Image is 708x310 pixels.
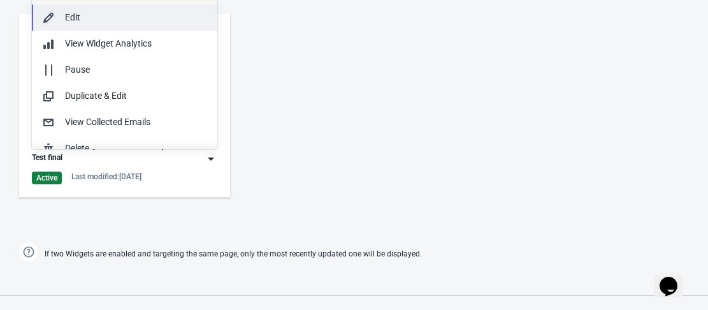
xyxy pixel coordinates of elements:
div: Active [32,172,62,184]
span: View Widget Analytics [65,38,152,48]
button: Duplicate & Edit [32,83,217,109]
div: Last modified: [DATE] [71,172,141,182]
div: Edit [65,11,207,24]
div: Delete [65,142,207,155]
div: Test final [32,152,62,165]
button: View Collected Emails [32,109,217,135]
button: View Widget Analytics [32,31,217,57]
div: Duplicate & Edit [65,89,207,103]
span: If two Widgets are enabled and targeting the same page, only the most recently updated one will b... [45,244,422,265]
button: Pause [32,57,217,83]
button: Delete [32,135,217,161]
iframe: chat widget [654,259,695,297]
div: Pause [65,63,207,77]
img: dropdown.png [205,152,217,165]
button: Edit [32,4,217,31]
img: help.png [19,242,38,262]
div: View Collected Emails [65,115,207,129]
